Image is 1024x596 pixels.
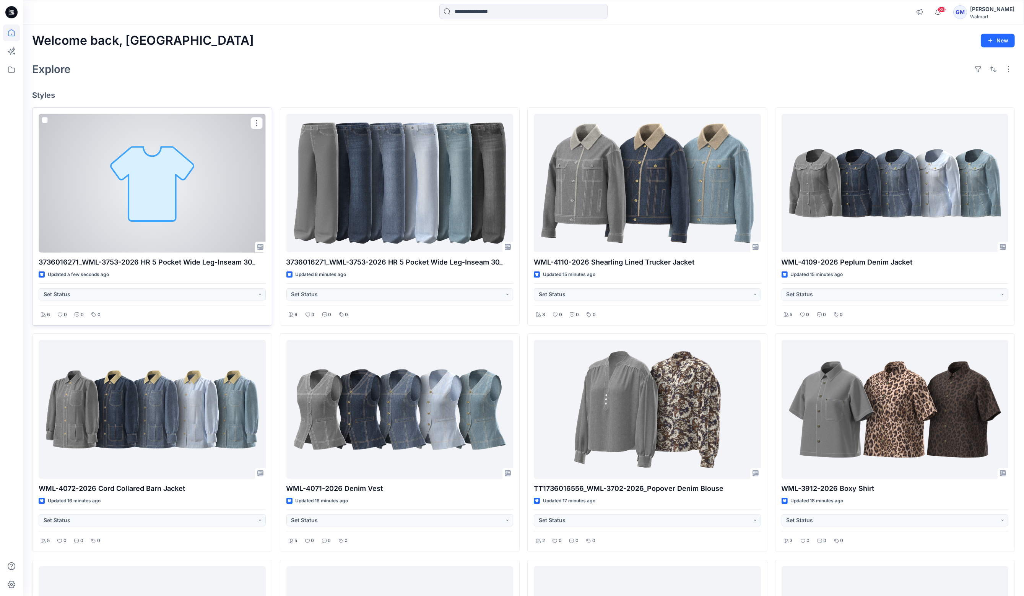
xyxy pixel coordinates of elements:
[791,497,844,505] p: Updated 18 minutes ago
[534,257,761,268] p: WML-4110-2026 Shearling Lined Trucker Jacket
[39,257,266,268] p: 3736016271_WML-3753-2026 HR 5 Pocket Wide Leg-Inseam 30_
[840,311,843,319] p: 0
[534,340,761,479] a: TT1736016556_WML-3702-2026_Popover Denim Blouse
[559,537,562,545] p: 0
[97,537,100,545] p: 0
[32,34,254,48] h2: Welcome back, [GEOGRAPHIC_DATA]
[32,63,71,75] h2: Explore
[64,311,67,319] p: 0
[296,497,348,505] p: Updated 16 minutes ago
[39,483,266,494] p: WML-4072-2026 Cord Collared Barn Jacket
[592,537,595,545] p: 0
[286,483,514,494] p: WML-4071-2026 Denim Vest
[782,257,1009,268] p: WML-4109-2026 Peplum Denim Jacket
[543,271,595,279] p: Updated 15 minutes ago
[790,537,793,545] p: 3
[286,114,514,253] a: 3736016271_WML-3753-2026 HR 5 Pocket Wide Leg-Inseam 30_
[80,537,83,545] p: 0
[534,114,761,253] a: WML-4110-2026 Shearling Lined Trucker Jacket
[840,537,844,545] p: 0
[345,311,348,319] p: 0
[328,537,331,545] p: 0
[938,6,946,13] span: 30
[782,340,1009,479] a: WML-3912-2026 Boxy Shirt
[807,537,810,545] p: 0
[63,537,67,545] p: 0
[312,311,315,319] p: 0
[953,5,967,19] div: GM
[534,483,761,494] p: TT1736016556_WML-3702-2026_Popover Denim Blouse
[576,311,579,319] p: 0
[47,311,50,319] p: 6
[48,497,101,505] p: Updated 16 minutes ago
[823,311,826,319] p: 0
[296,271,346,279] p: Updated 6 minutes ago
[39,340,266,479] a: WML-4072-2026 Cord Collared Barn Jacket
[32,91,1015,100] h4: Styles
[970,14,1014,19] div: Walmart
[295,537,297,545] p: 5
[39,114,266,253] a: 3736016271_WML-3753-2026 HR 5 Pocket Wide Leg-Inseam 30_
[559,311,562,319] p: 0
[328,311,332,319] p: 0
[824,537,827,545] p: 0
[575,537,579,545] p: 0
[47,537,50,545] p: 5
[542,537,545,545] p: 2
[593,311,596,319] p: 0
[806,311,809,319] p: 0
[295,311,298,319] p: 6
[81,311,84,319] p: 0
[286,340,514,479] a: WML-4071-2026 Denim Vest
[98,311,101,319] p: 0
[981,34,1015,47] button: New
[286,257,514,268] p: 3736016271_WML-3753-2026 HR 5 Pocket Wide Leg-Inseam 30_
[311,537,314,545] p: 0
[782,114,1009,253] a: WML-4109-2026 Peplum Denim Jacket
[345,537,348,545] p: 0
[48,271,109,279] p: Updated a few seconds ago
[782,483,1009,494] p: WML-3912-2026 Boxy Shirt
[791,271,843,279] p: Updated 15 minutes ago
[542,311,545,319] p: 3
[543,497,595,505] p: Updated 17 minutes ago
[790,311,793,319] p: 5
[970,5,1014,14] div: [PERSON_NAME]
